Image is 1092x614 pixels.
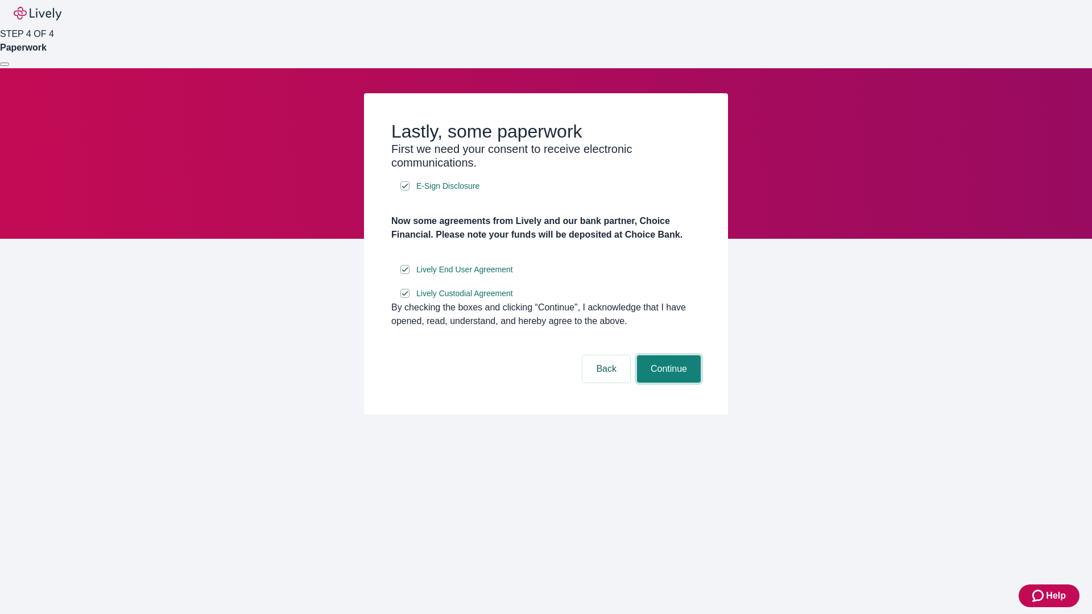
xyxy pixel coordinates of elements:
h3: First we need your consent to receive electronic communications. [391,142,701,169]
img: Lively [14,7,61,20]
span: Help [1046,589,1066,603]
a: e-sign disclosure document [414,179,482,193]
button: Back [582,355,630,383]
span: Lively End User Agreement [416,264,513,276]
svg: Zendesk support icon [1032,589,1046,603]
span: E-Sign Disclosure [416,180,479,192]
h4: Now some agreements from Lively and our bank partner, Choice Financial. Please note your funds wi... [391,214,701,242]
button: Continue [637,355,701,383]
h2: Lastly, some paperwork [391,121,701,142]
span: Lively Custodial Agreement [416,288,513,300]
button: Zendesk support iconHelp [1019,584,1079,607]
a: e-sign disclosure document [414,287,515,301]
a: e-sign disclosure document [414,263,515,277]
div: By checking the boxes and clicking “Continue", I acknowledge that I have opened, read, understand... [391,301,701,328]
